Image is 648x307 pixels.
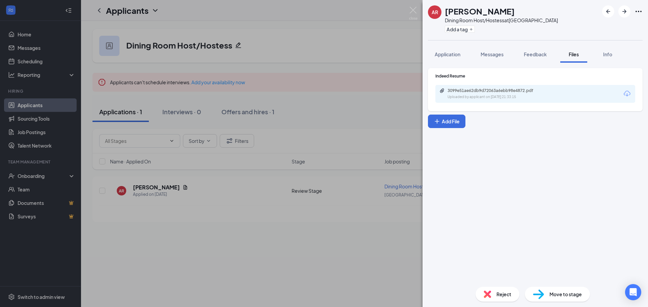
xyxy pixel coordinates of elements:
[432,9,438,16] div: AR
[549,290,582,298] span: Move to stage
[602,5,614,18] button: ArrowLeftNew
[445,26,475,33] button: PlusAdd a tag
[445,17,558,24] div: Dining Room Host/Hostess at [GEOGRAPHIC_DATA]
[569,51,579,57] span: Files
[439,88,445,93] svg: Paperclip
[496,290,511,298] span: Reject
[435,73,635,79] div: Indeed Resume
[445,5,515,17] h1: [PERSON_NAME]
[434,118,440,125] svg: Plus
[634,7,643,16] svg: Ellipses
[623,90,631,98] svg: Download
[481,51,504,57] span: Messages
[428,115,465,128] button: Add FilePlus
[469,27,473,31] svg: Plus
[620,7,628,16] svg: ArrowRight
[618,5,630,18] button: ArrowRight
[604,7,612,16] svg: ArrowLeftNew
[524,51,547,57] span: Feedback
[603,51,612,57] span: Info
[435,51,460,57] span: Application
[439,88,549,100] a: Paperclip3099e51ae62db9d72063a6ebb98e4872.pdfUploaded by applicant on [DATE] 21:33:15
[625,284,641,300] div: Open Intercom Messenger
[448,88,542,93] div: 3099e51ae62db9d72063a6ebb98e4872.pdf
[448,94,549,100] div: Uploaded by applicant on [DATE] 21:33:15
